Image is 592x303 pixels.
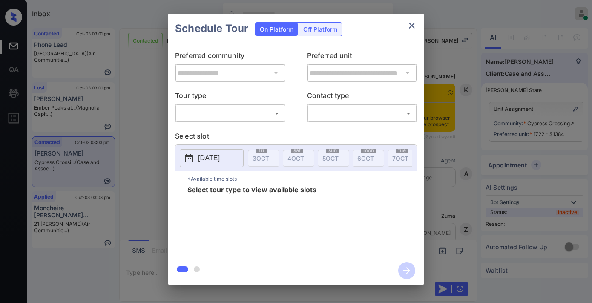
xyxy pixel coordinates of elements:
[307,50,417,64] p: Preferred unit
[168,14,255,43] h2: Schedule Tour
[403,17,420,34] button: close
[307,90,417,104] p: Contact type
[180,149,244,167] button: [DATE]
[187,171,417,186] p: *Available time slots
[256,23,298,36] div: On Platform
[175,50,285,64] p: Preferred community
[299,23,342,36] div: Off Platform
[187,186,316,254] span: Select tour type to view available slots
[175,131,417,144] p: Select slot
[175,90,285,104] p: Tour type
[198,153,220,163] p: [DATE]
